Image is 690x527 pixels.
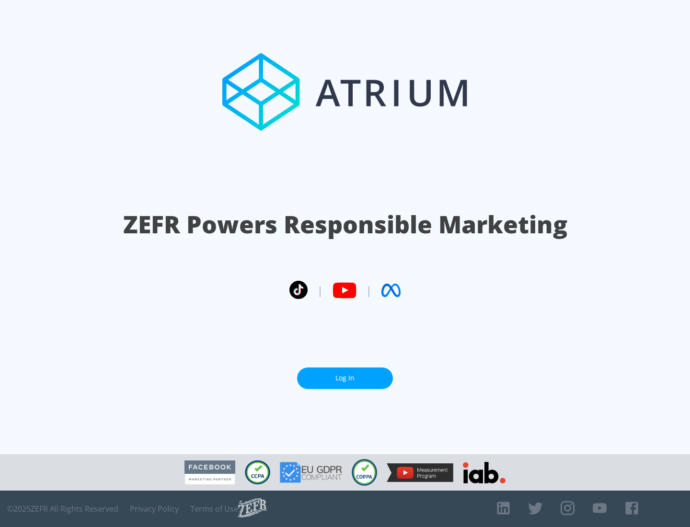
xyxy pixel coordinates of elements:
span: | [317,283,323,298]
img: GDPR Compliant [280,462,342,483]
span: © 2025 ZEFR All Rights Reserved [7,504,118,514]
img: YouTube Measurement Program [387,463,453,482]
span: | [366,283,372,298]
a: Log In [297,367,393,389]
img: Facebook Marketing Partner [184,460,235,485]
h1: ZEFR Powers Responsible Marketing [123,208,567,241]
img: COPPA Compliant [352,459,377,486]
img: IAB [463,462,506,483]
a: Privacy Policy [130,504,179,514]
a: Terms of Use [190,504,238,514]
img: CCPA Compliant [245,460,270,484]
